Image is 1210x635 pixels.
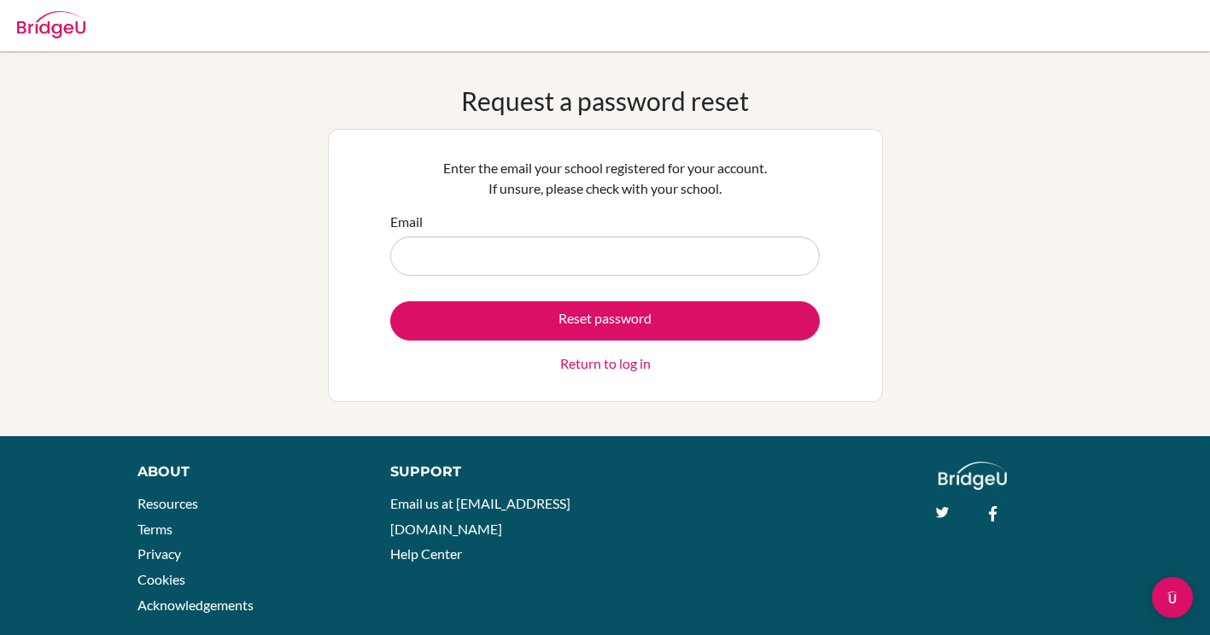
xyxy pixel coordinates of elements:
[560,353,651,374] a: Return to log in
[390,212,423,232] label: Email
[137,462,352,482] div: About
[137,521,172,537] a: Terms
[390,301,820,341] button: Reset password
[137,545,181,562] a: Privacy
[390,495,570,537] a: Email us at [EMAIL_ADDRESS][DOMAIN_NAME]
[137,597,254,613] a: Acknowledgements
[390,158,820,199] p: Enter the email your school registered for your account. If unsure, please check with your school.
[461,85,749,116] h1: Request a password reset
[137,571,185,587] a: Cookies
[137,495,198,511] a: Resources
[1152,577,1193,618] div: Open Intercom Messenger
[390,462,587,482] div: Support
[390,545,462,562] a: Help Center
[17,11,85,38] img: Bridge-U
[938,462,1008,490] img: logo_white@2x-f4f0deed5e89b7ecb1c2cc34c3e3d731f90f0f143d5ea2071677605dd97b5244.png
